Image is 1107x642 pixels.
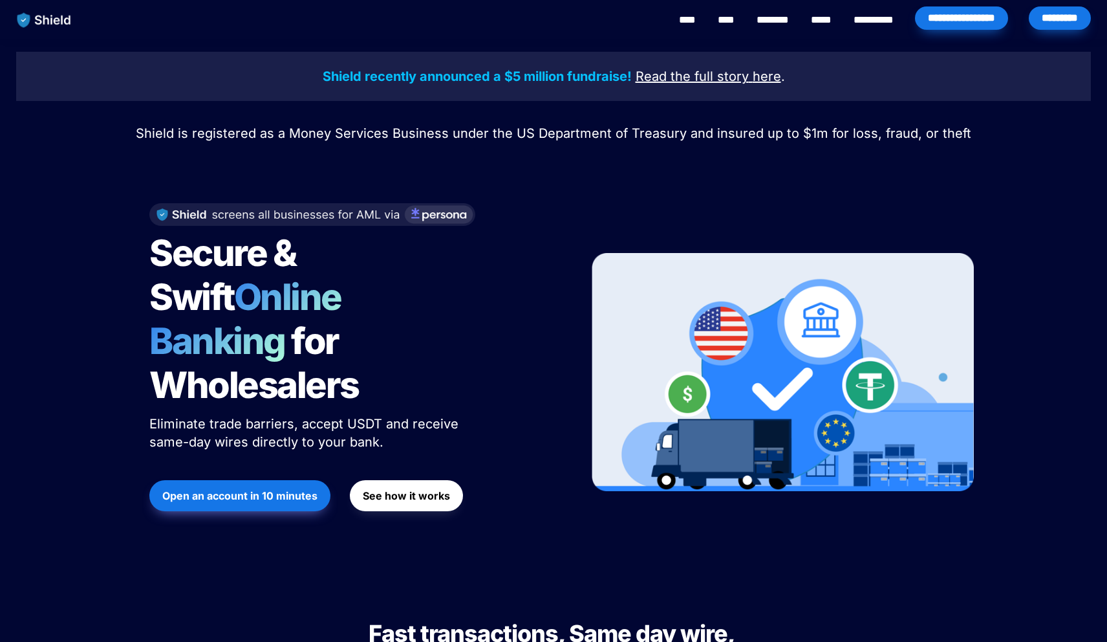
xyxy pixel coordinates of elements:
[149,231,302,319] span: Secure & Swift
[149,416,462,450] span: Eliminate trade barriers, accept USDT and receive same-day wires directly to your bank.
[753,71,781,83] a: here
[636,71,749,83] a: Read the full story
[149,275,354,363] span: Online Banking
[636,69,749,84] u: Read the full story
[323,69,632,84] strong: Shield recently announced a $5 million fundraise!
[162,489,317,502] strong: Open an account in 10 minutes
[753,69,781,84] u: here
[136,126,971,141] span: Shield is registered as a Money Services Business under the US Department of Treasury and insured...
[11,6,78,34] img: website logo
[363,489,450,502] strong: See how it works
[149,474,330,518] a: Open an account in 10 minutes
[781,69,785,84] span: .
[149,480,330,511] button: Open an account in 10 minutes
[350,480,463,511] button: See how it works
[149,319,359,407] span: for Wholesalers
[350,474,463,518] a: See how it works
